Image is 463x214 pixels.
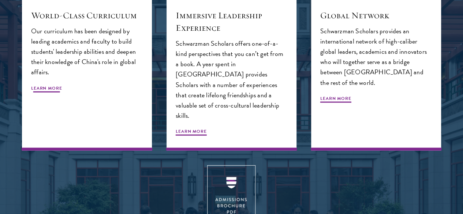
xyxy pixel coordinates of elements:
[176,9,287,34] h5: Immersive Leadership Experience
[176,128,207,137] span: Learn More
[320,95,351,104] span: Learn More
[31,9,143,22] h5: World-Class Curriculum
[320,26,432,87] p: Schwarzman Scholars provides an international network of high-caliber global leaders, academics a...
[31,85,62,94] span: Learn More
[31,26,143,77] p: Our curriculum has been designed by leading academics and faculty to build students' leadership a...
[176,38,287,121] p: Schwarzman Scholars offers one-of-a-kind perspectives that you can’t get from a book. A year spen...
[320,9,432,22] h5: Global Network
